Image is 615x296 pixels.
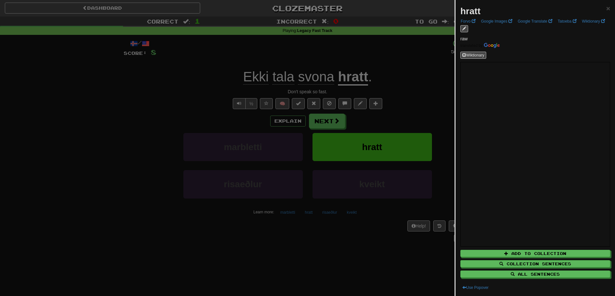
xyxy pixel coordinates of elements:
[459,18,477,25] a: Forvo
[460,6,480,16] strong: hratt
[516,18,554,25] a: Google Translate
[460,43,500,48] img: Color short
[460,284,490,291] button: Use Popover
[460,270,610,278] button: All Sentences
[460,260,610,267] button: Collection Sentences
[556,18,579,25] a: Tatoeba
[606,5,610,12] button: Close
[460,36,468,41] span: raw
[606,5,610,12] span: ×
[460,52,486,59] button: Wiktionary
[460,25,468,32] button: edit links
[479,18,514,25] a: Google Images
[580,18,607,25] a: Wiktionary
[460,250,610,257] button: Add to Collection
